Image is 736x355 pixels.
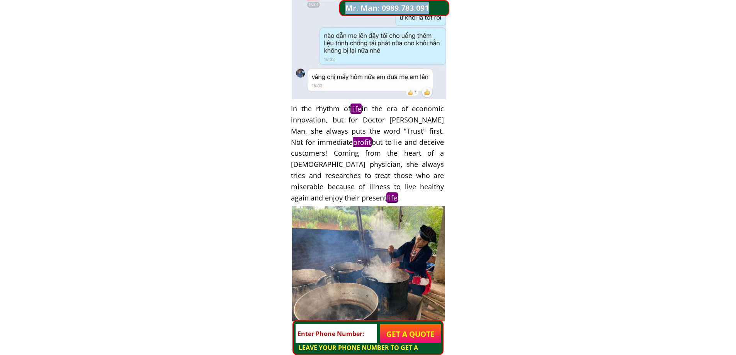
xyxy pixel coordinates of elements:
[291,104,444,203] font: In the rhythm of in the era of economic innovation, but for Doctor [PERSON_NAME] Man, she always ...
[350,104,362,114] mark: life
[353,137,372,147] mark: profit
[345,2,446,14] a: Mr. Man: 0989.783.091
[386,329,435,339] font: GET A QUOTE
[386,192,398,203] mark: life
[345,3,429,13] font: Mr. Man: 0989.783.091
[296,324,377,343] input: Enter Phone Number:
